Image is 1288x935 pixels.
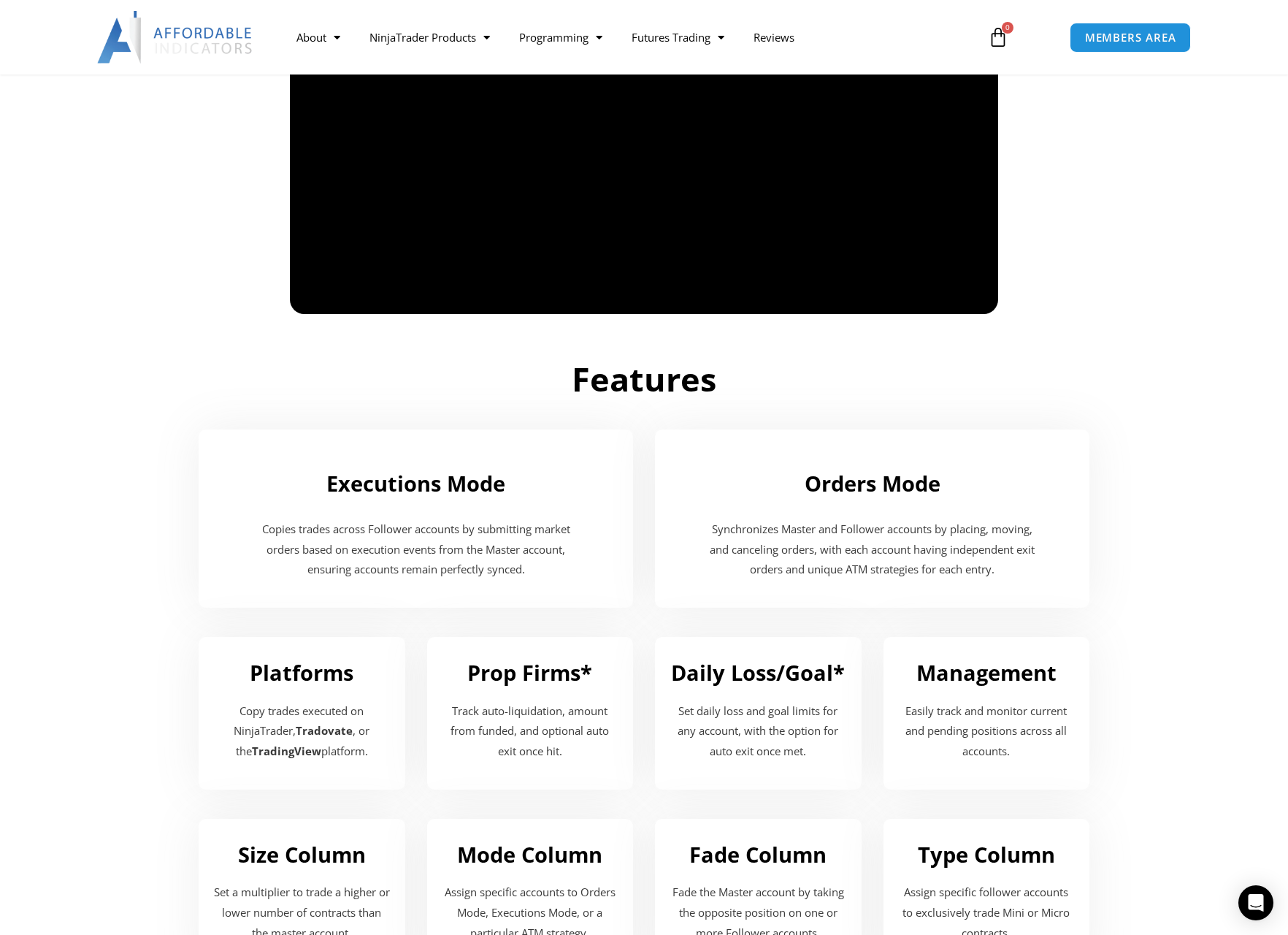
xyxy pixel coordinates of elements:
h2: Size Column [213,841,391,869]
p: Easily track and monitor current and pending positions across all accounts. [898,701,1076,763]
p: Track auto-liquidation, amount from funded, and optional auto exit once hit. [442,701,619,763]
a: Futures Trading [617,20,739,54]
h2: Orders Mode [670,470,1075,497]
h2: Fade Column [670,841,847,869]
p: Copies trades across Follower accounts by submitting market orders based on execution events from... [250,519,582,581]
span: MEMBERS AREA [1085,32,1176,43]
strong: TradingView [252,744,321,758]
a: About [282,20,355,54]
a: Programming [505,20,617,54]
h2: Platforms [213,659,391,687]
h2: Mode Column [442,841,619,869]
h2: Type Column [898,841,1076,869]
div: Open Intercom Messenger [1238,885,1273,920]
h2: Executions Mode [213,470,618,497]
p: Set daily loss and goal limits for any account, with the option for auto exit once met. [670,701,847,763]
a: MEMBERS AREA [1070,23,1192,53]
h2: Features [235,358,1053,401]
a: NinjaTrader Products [355,20,505,54]
h2: Management [898,659,1076,687]
span: 0 [1002,22,1013,34]
p: Synchronizes Master and Follower accounts by placing, moving, and canceling orders, with each acc... [706,519,1038,581]
h2: Daily Loss/Goal* [670,659,847,687]
a: Reviews [739,20,809,54]
nav: Menu [282,20,971,54]
img: LogoAI | Affordable Indicators – NinjaTrader [97,11,254,64]
p: Copy trades executed on NinjaTrader, , or the platform. [213,701,391,763]
h2: Prop Firms* [442,659,619,687]
strong: Tradovate [296,723,353,738]
a: 0 [966,16,1030,58]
